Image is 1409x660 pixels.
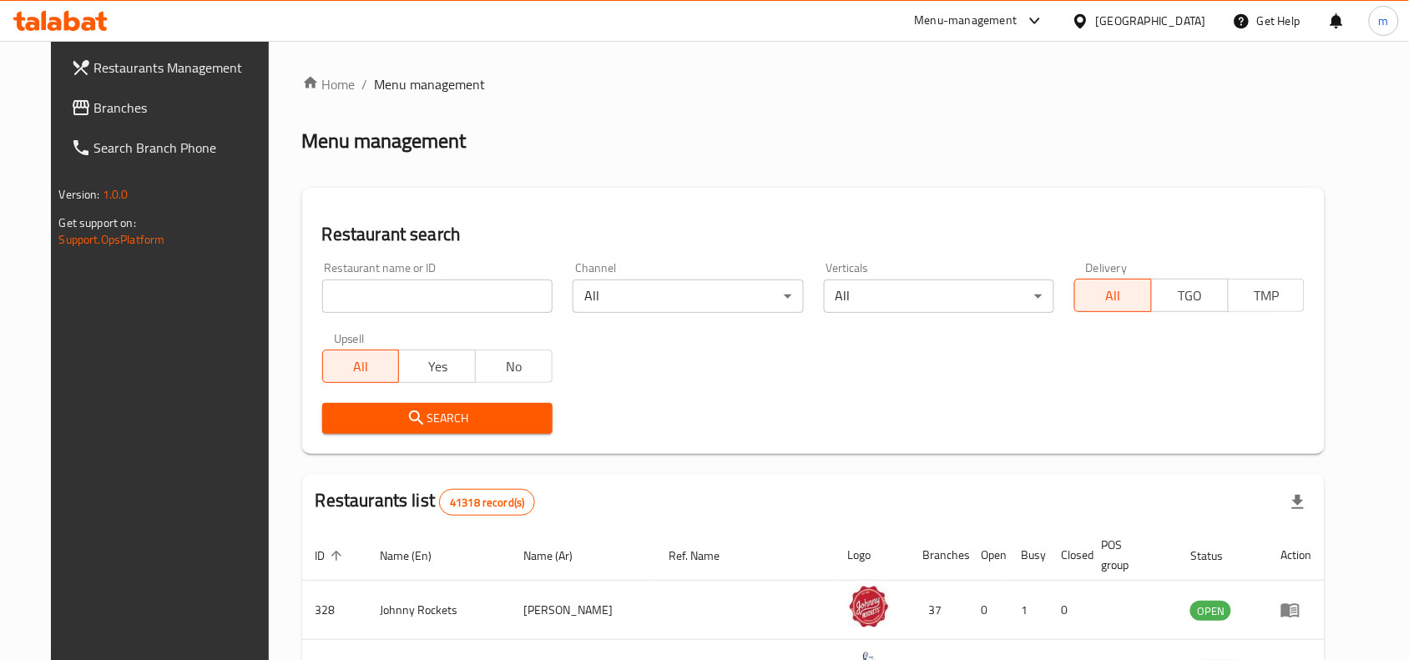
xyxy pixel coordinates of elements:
[1048,581,1088,640] td: 0
[322,222,1305,247] h2: Restaurant search
[302,74,356,94] a: Home
[58,128,286,168] a: Search Branch Phone
[1102,535,1158,575] span: POS group
[316,546,347,566] span: ID
[302,74,1326,94] nav: breadcrumb
[302,581,367,640] td: 328
[103,184,129,205] span: 1.0.0
[482,355,546,379] span: No
[59,212,136,234] span: Get support on:
[1151,279,1229,312] button: TGO
[1074,279,1152,312] button: All
[915,11,1018,31] div: Menu-management
[59,184,100,205] span: Version:
[835,530,910,581] th: Logo
[439,489,535,516] div: Total records count
[475,350,553,383] button: No
[1379,12,1389,30] span: m
[334,333,365,345] label: Upsell
[58,88,286,128] a: Branches
[59,229,165,250] a: Support.OpsPlatform
[381,546,454,566] span: Name (En)
[968,530,1008,581] th: Open
[440,495,534,511] span: 41318 record(s)
[1159,284,1222,308] span: TGO
[1096,12,1206,30] div: [GEOGRAPHIC_DATA]
[362,74,368,94] li: /
[322,350,400,383] button: All
[1008,530,1048,581] th: Busy
[1190,602,1231,621] span: OPEN
[406,355,469,379] span: Yes
[1048,530,1088,581] th: Closed
[1278,482,1318,522] div: Export file
[968,581,1008,640] td: 0
[316,488,536,516] h2: Restaurants list
[669,546,741,566] span: Ref. Name
[302,128,467,154] h2: Menu management
[94,58,273,78] span: Restaurants Management
[330,355,393,379] span: All
[848,586,890,627] img: Johnny Rockets
[510,581,655,640] td: [PERSON_NAME]
[824,280,1054,313] div: All
[1280,600,1311,620] div: Menu
[1190,601,1231,621] div: OPEN
[1235,284,1299,308] span: TMP
[58,48,286,88] a: Restaurants Management
[375,74,486,94] span: Menu management
[1267,530,1325,581] th: Action
[573,280,803,313] div: All
[1228,279,1305,312] button: TMP
[336,408,539,429] span: Search
[1086,262,1128,274] label: Delivery
[910,530,968,581] th: Branches
[1082,284,1145,308] span: All
[1008,581,1048,640] td: 1
[523,546,594,566] span: Name (Ar)
[94,138,273,158] span: Search Branch Phone
[398,350,476,383] button: Yes
[94,98,273,118] span: Branches
[910,581,968,640] td: 37
[322,403,553,434] button: Search
[1190,546,1245,566] span: Status
[322,280,553,313] input: Search for restaurant name or ID..
[367,581,511,640] td: Johnny Rockets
